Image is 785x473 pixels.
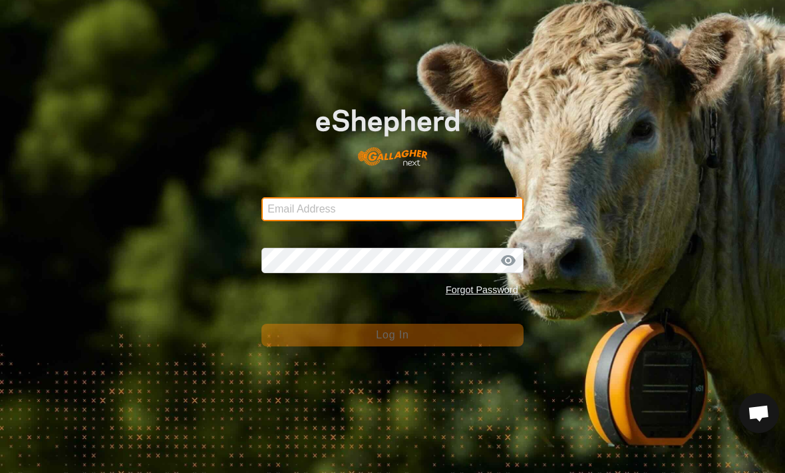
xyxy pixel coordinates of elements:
div: Open chat [739,393,779,433]
img: E-shepherd Logo [288,87,498,177]
span: Log In [376,329,408,340]
a: Forgot Password [446,284,518,295]
button: Log In [261,324,523,346]
input: Email Address [261,197,523,221]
